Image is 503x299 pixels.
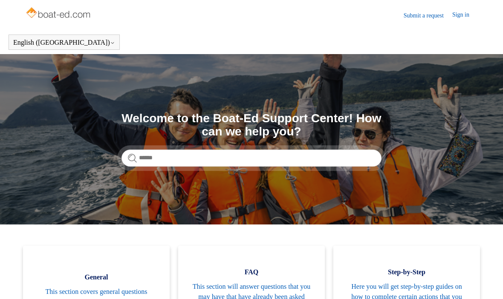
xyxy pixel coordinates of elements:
span: Step-by-Step [346,267,467,277]
button: English ([GEOGRAPHIC_DATA]) [13,39,115,46]
a: Sign in [452,10,478,20]
input: Search [121,149,382,167]
img: Boat-Ed Help Center home page [25,5,93,22]
span: FAQ [191,267,312,277]
span: General [36,272,157,282]
h1: Welcome to the Boat-Ed Support Center! How can we help you? [121,112,382,138]
a: Submit a request [404,11,452,20]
